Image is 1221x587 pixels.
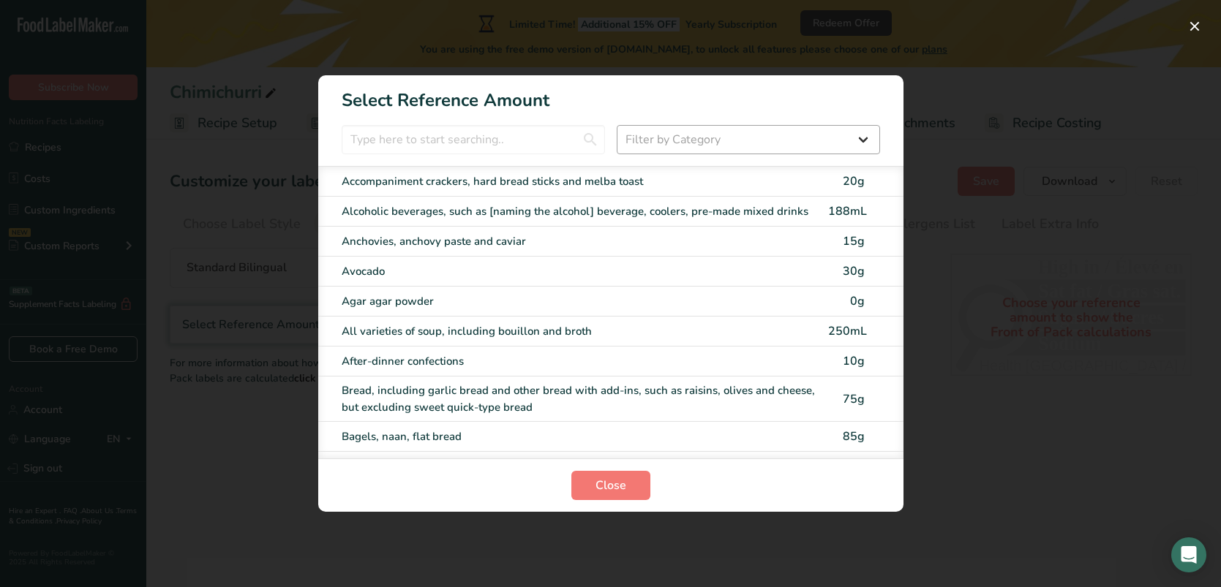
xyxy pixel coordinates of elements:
button: Close [571,471,650,500]
span: 10g [843,353,865,369]
span: 85g [843,428,865,444]
div: Bagels, naan, flat bread [342,428,819,445]
div: Open Intercom Messenger [1171,537,1206,572]
span: 30g [843,263,865,279]
h1: Select Reference Amount [318,75,903,113]
span: 0g [850,293,865,309]
span: 15g [843,233,865,249]
div: Accompaniment crackers, hard bread sticks and melba toast [342,173,819,190]
div: 250mL [828,322,867,340]
div: Agar agar powder [342,293,819,310]
span: 75g [843,391,865,407]
div: Anchovies, anchovy paste and caviar [342,233,819,250]
div: Brownies, dessert squares and bars [342,458,819,475]
input: Type here to start searching.. [342,125,605,154]
div: After-dinner confections [342,353,819,370]
div: 188mL [828,202,867,220]
div: Alcoholic beverages, such as [naming the alcohol] beverage, coolers, pre-made mixed drinks [342,203,819,220]
div: Bread, including garlic bread and other bread with add-ins, such as raisins, olives and cheese, b... [342,382,819,415]
span: 20g [843,173,865,189]
div: All varieties of soup, including bouillon and broth [342,323,819,340]
span: Close [596,477,626,494]
div: Avocado [342,263,819,280]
